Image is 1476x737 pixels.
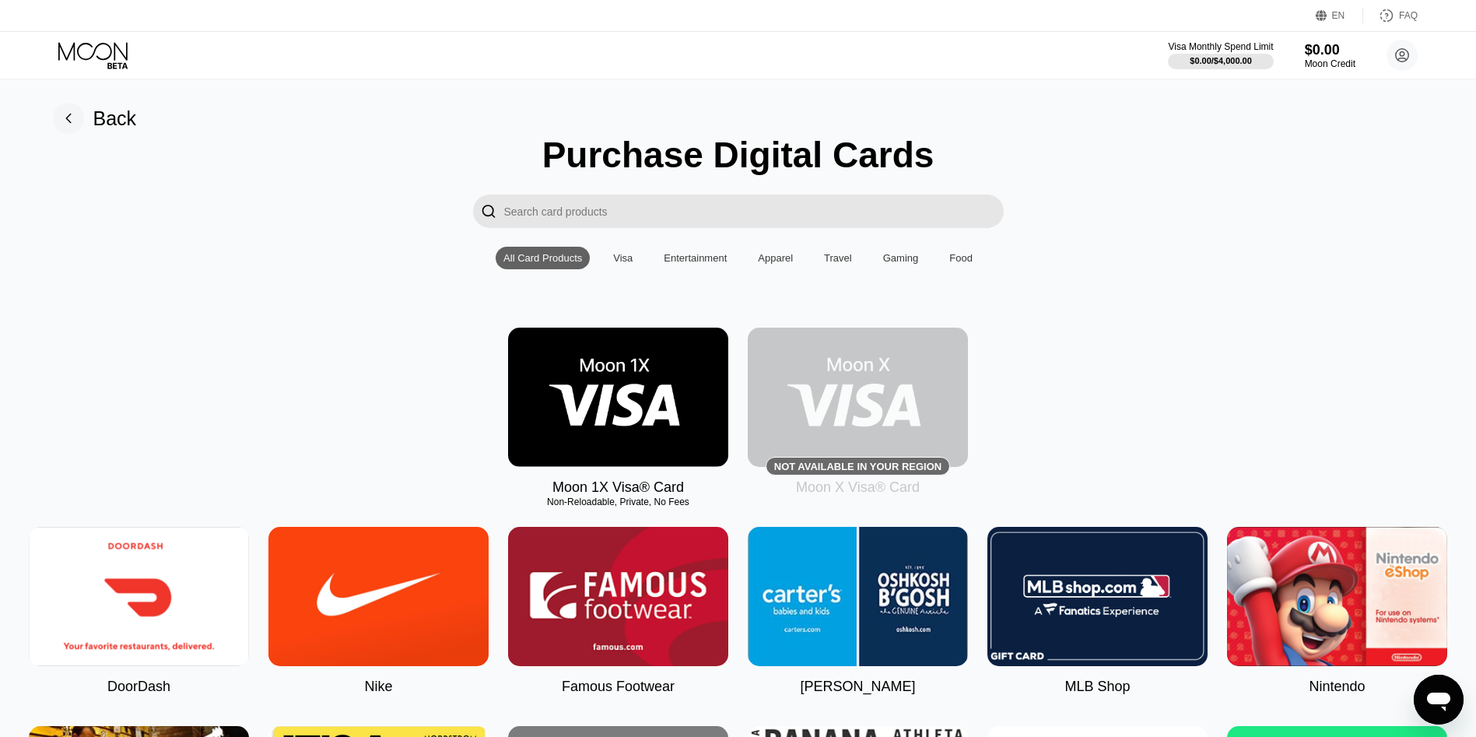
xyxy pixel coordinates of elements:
div: MLB Shop [1064,679,1130,695]
div: Food [949,252,973,264]
div: Back [93,107,137,130]
div: Gaming [883,252,919,264]
div: EN [1332,10,1345,21]
div: Food [941,247,980,269]
div: Moon X Visa® Card [796,479,920,496]
div: DoorDash [107,679,170,695]
div: Visa [613,252,633,264]
div: $0.00Moon Credit [1305,42,1355,69]
div:  [473,195,504,228]
div: Travel [816,247,860,269]
div: All Card Products [496,247,590,269]
div: Visa Monthly Spend Limit [1168,41,1273,52]
div: Nike [364,679,392,695]
div: Back [53,103,137,134]
input: Search card products [504,195,1004,228]
div: [PERSON_NAME] [800,679,915,695]
div: Visa Monthly Spend Limit$0.00/$4,000.00 [1168,41,1273,69]
div: Entertainment [664,252,727,264]
div: FAQ [1399,10,1418,21]
div: EN [1316,8,1363,23]
div: $0.00 / $4,000.00 [1190,56,1252,65]
div: Apparel [758,252,793,264]
div: Purchase Digital Cards [542,134,934,176]
div: Moon Credit [1305,58,1355,69]
div: All Card Products [503,252,582,264]
div: Nintendo [1309,679,1365,695]
div: Apparel [750,247,801,269]
div:  [481,202,496,220]
div: Moon 1X Visa® Card [552,479,684,496]
div: Non-Reloadable, Private, No Fees [508,497,728,507]
div: Not available in your region [748,328,968,467]
div: Gaming [875,247,927,269]
div: Travel [824,252,852,264]
div: Visa [605,247,640,269]
div: $0.00 [1305,42,1355,58]
div: Not available in your region [774,461,941,472]
div: FAQ [1363,8,1418,23]
div: Famous Footwear [562,679,675,695]
iframe: Button to launch messaging window [1414,675,1464,725]
div: Entertainment [656,247,734,269]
